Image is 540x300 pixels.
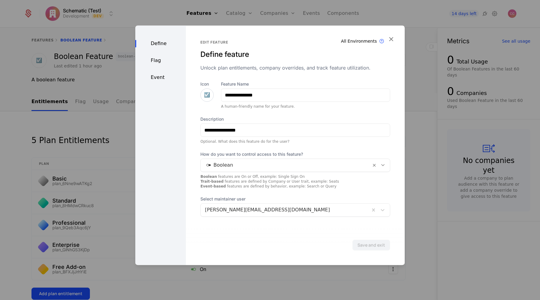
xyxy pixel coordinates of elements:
[135,57,186,64] div: Flag
[200,184,226,188] strong: Event-based
[352,240,390,250] button: Save and exit
[135,40,186,47] div: Define
[200,151,390,157] span: How do you want to control access to this feature?
[200,174,217,179] strong: Boolean
[200,179,223,184] strong: Trait-based
[200,64,390,71] div: Unlock plan entitlements, company overrides, and track feature utilization.
[200,81,214,87] label: Icon
[221,81,390,87] label: Feature Name
[135,74,186,81] div: Event
[200,50,390,59] div: Define feature
[200,196,390,202] span: Select maintainer user
[200,116,390,122] label: Description
[204,91,210,99] span: ☑️
[200,139,390,144] div: Optional. What does this feature do for the user?
[200,40,390,45] div: Edit feature
[200,174,390,189] div: features are On or Off, example: Single Sign On features are defined by Company or User trait, ex...
[341,38,377,44] div: All Environments
[221,104,390,109] div: A human-friendly name for your feature.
